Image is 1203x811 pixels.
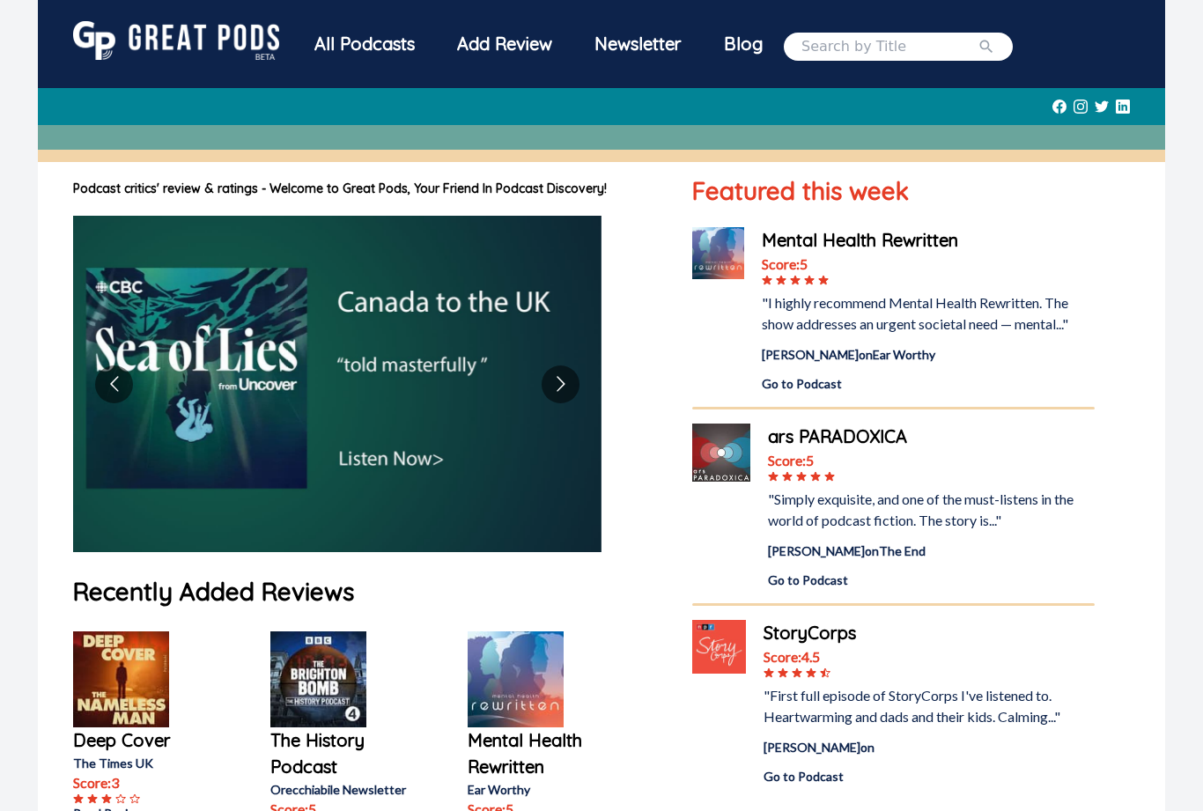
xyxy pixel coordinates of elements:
a: ars PARADOXICA [768,424,1095,450]
div: "First full episode of StoryCorps I've listened to. Heartwarming and dads and their kids. Calming... [764,685,1095,727]
div: Score: 4.5 [764,646,1095,667]
div: Score: 5 [762,254,1095,275]
img: ars PARADOXICA [692,424,750,482]
div: Score: 5 [768,450,1095,471]
img: Deep Cover [73,631,169,727]
img: The History Podcast [270,631,366,727]
img: StoryCorps [692,620,746,674]
p: Score: 3 [73,772,214,793]
h1: Recently Added Reviews [73,573,657,610]
p: Orecchiabile Newsletter [270,780,411,799]
a: Mental Health Rewritten [762,227,1095,254]
div: "Simply exquisite, and one of the must-listens in the world of podcast fiction. The story is..." [768,489,1095,531]
a: Deep Cover [73,727,214,754]
img: Mental Health Rewritten [692,227,744,279]
img: image [73,216,601,552]
a: Go to Podcast [768,571,1095,589]
input: Search by Title [801,36,978,57]
div: Newsletter [573,21,703,67]
div: [PERSON_NAME] on [764,738,1095,756]
img: Mental Health Rewritten [468,631,564,727]
a: The History Podcast [270,727,411,780]
a: StoryCorps [764,620,1095,646]
div: "I highly recommend Mental Health Rewritten. The show addresses an urgent societal need — mental..." [762,292,1095,335]
a: Mental Health Rewritten [468,727,609,780]
div: All Podcasts [293,21,436,67]
p: Ear Worthy [468,780,609,799]
div: [PERSON_NAME] on The End [768,542,1095,560]
a: Newsletter [573,21,703,71]
button: Go to previous slide [95,365,133,403]
p: The Times UK [73,754,214,772]
a: Go to Podcast [762,374,1095,393]
img: GreatPods [73,21,279,60]
a: Blog [703,21,784,67]
button: Go to next slide [542,365,579,403]
h1: Podcast critics' review & ratings - Welcome to Great Pods, Your Friend In Podcast Discovery! [73,180,657,198]
a: Go to Podcast [764,767,1095,785]
a: All Podcasts [293,21,436,71]
h1: Featured this week [692,173,1095,210]
a: Add Review [436,21,573,67]
div: [PERSON_NAME] on Ear Worthy [762,345,1095,364]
